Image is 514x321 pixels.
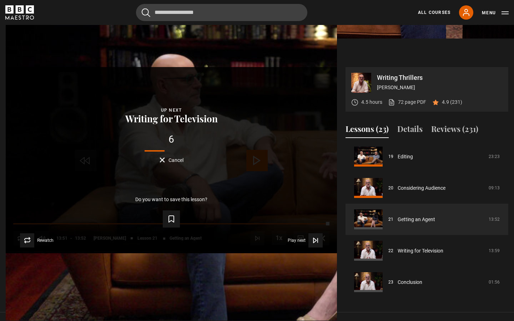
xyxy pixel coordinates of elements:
[431,123,478,138] button: Reviews (231)
[388,98,426,106] a: 72 page PDF
[418,9,450,16] a: All Courses
[168,158,183,163] span: Cancel
[482,9,509,16] button: Toggle navigation
[398,247,443,255] a: Writing for Television
[20,233,54,248] button: Rewatch
[442,98,462,106] p: 4.9 (231)
[377,84,503,91] p: [PERSON_NAME]
[135,197,207,202] p: Do you want to save this lesson?
[37,238,54,243] span: Rewatch
[142,8,150,17] button: Submit the search query
[136,4,307,21] input: Search
[6,67,337,253] video-js: Video Player
[346,123,389,138] button: Lessons (23)
[398,216,435,223] a: Getting an Agent
[377,75,503,81] p: Writing Thrillers
[398,153,413,160] a: Editing
[398,184,445,192] a: Considering Audience
[288,238,306,243] span: Play next
[123,114,220,124] button: Writing for Television
[398,279,422,286] a: Conclusion
[361,98,382,106] p: 4.5 hours
[17,134,326,144] div: 6
[397,123,423,138] button: Details
[160,157,183,163] button: Cancel
[5,5,34,20] svg: BBC Maestro
[17,107,326,114] div: Up next
[288,233,323,248] button: Play next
